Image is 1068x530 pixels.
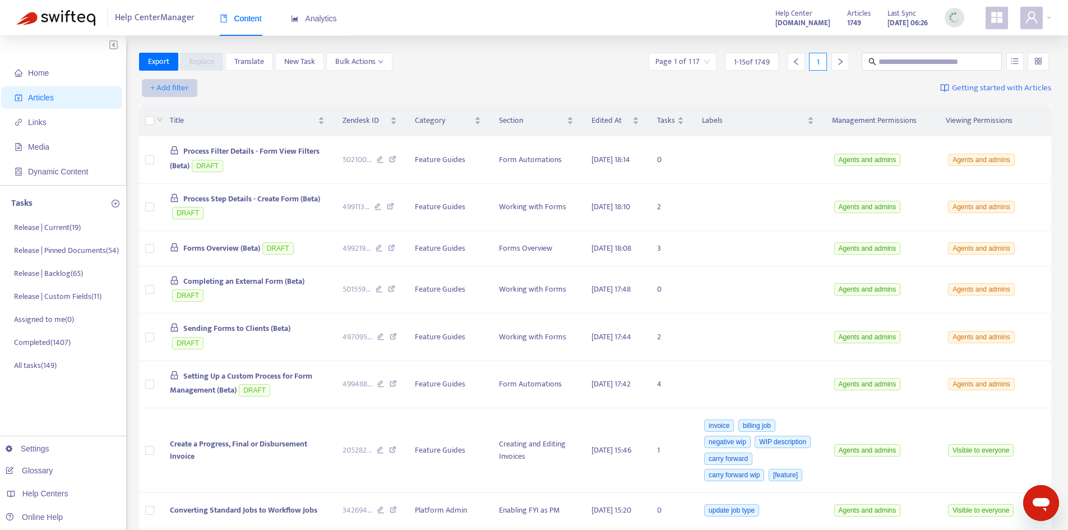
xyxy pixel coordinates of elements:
[161,105,334,136] th: Title
[14,337,71,348] p: Completed ( 1407 )
[648,105,693,136] th: Tasks
[648,231,693,266] td: 3
[693,105,822,136] th: Labels
[490,184,582,232] td: Working with Forms
[6,513,63,522] a: Online Help
[490,231,582,266] td: Forms Overview
[738,420,775,432] span: billing job
[406,361,490,409] td: Feature Guides
[775,17,830,29] strong: [DOMAIN_NAME]
[343,154,372,166] span: 502100 ...
[406,231,490,266] td: Feature Guides
[172,207,204,219] span: DRAFT
[183,322,290,335] span: Sending Forms to Clients (Beta)
[14,291,101,302] p: Release | Custom Fields ( 11 )
[834,201,901,213] span: Agents and admins
[170,323,179,332] span: lock
[239,384,270,397] span: DRAFT
[14,268,83,279] p: Release | Backlog ( 65 )
[15,143,22,151] span: file-image
[591,153,630,166] span: [DATE] 18:14
[15,94,22,102] span: account-book
[335,56,383,68] span: Bulk Actions
[262,242,294,255] span: DRAFT
[343,242,371,255] span: 499219 ...
[490,266,582,314] td: Working with Forms
[702,114,805,127] span: Labels
[275,53,324,71] button: New Task
[490,361,582,409] td: Form Automations
[172,289,204,302] span: DRAFT
[14,245,119,256] p: Release | Pinned Documents ( 54 )
[14,360,57,371] p: All tasks ( 149 )
[170,371,179,380] span: lock
[847,17,861,29] strong: 1749
[220,15,228,22] span: book
[591,283,631,296] span: [DATE] 17:48
[948,331,1015,343] span: Agents and admins
[834,444,901,457] span: Agents and admins
[15,118,22,126] span: link
[343,331,372,343] span: 497095 ...
[948,444,1014,457] span: Visible to everyone
[847,7,871,20] span: Articles
[14,222,81,233] p: Release | Current ( 19 )
[284,56,315,68] span: New Task
[948,378,1015,390] span: Agents and admins
[490,136,582,184] td: Form Automations
[139,53,178,71] button: Export
[591,200,630,213] span: [DATE] 18:10
[326,53,392,71] button: Bulk Actionsdown
[148,56,169,68] span: Export
[591,504,631,517] span: [DATE] 15:20
[591,114,631,127] span: Edited At
[170,243,179,252] span: lock
[657,114,675,127] span: Tasks
[704,453,752,465] span: carry forward
[937,105,1051,136] th: Viewing Permissions
[582,105,649,136] th: Edited At
[734,56,770,68] span: 1 - 15 of 1749
[834,283,901,296] span: Agents and admins
[792,58,800,66] span: left
[834,504,901,517] span: Agents and admins
[6,444,49,453] a: Settings
[28,93,54,102] span: Articles
[990,11,1004,24] span: appstore
[940,79,1051,97] a: Getting started with Articles
[234,56,264,68] span: Translate
[834,331,901,343] span: Agents and admins
[648,266,693,314] td: 0
[868,58,876,66] span: search
[755,436,811,448] span: WIP description
[591,377,631,390] span: [DATE] 17:42
[769,469,802,481] span: [feature]
[836,58,844,66] span: right
[834,154,901,166] span: Agents and admins
[948,242,1015,255] span: Agents and admins
[1025,11,1038,24] span: user
[170,146,179,155] span: lock
[28,142,49,151] span: Media
[775,7,812,20] span: Help Center
[490,105,582,136] th: Section
[170,276,179,285] span: lock
[704,469,764,481] span: carry forward wip
[6,466,53,475] a: Glossary
[591,242,631,255] span: [DATE] 18:08
[115,7,195,29] span: Help Center Manager
[343,283,371,296] span: 501559 ...
[952,82,1051,95] span: Getting started with Articles
[170,437,307,463] span: Create a Progress, Final or Disbursement Invoice
[343,444,372,457] span: 205282 ...
[150,81,189,95] span: + Add filter
[490,314,582,361] td: Working with Forms
[406,184,490,232] td: Feature Guides
[947,11,961,25] img: sync_loading.0b5143dde30e3a21642e.gif
[343,114,388,127] span: Zendesk ID
[406,105,490,136] th: Category
[415,114,472,127] span: Category
[834,242,901,255] span: Agents and admins
[648,493,693,528] td: 0
[334,105,406,136] th: Zendesk ID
